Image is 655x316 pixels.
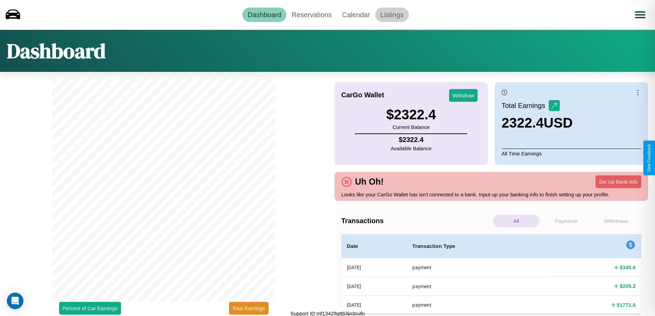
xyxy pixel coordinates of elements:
h1: Dashboard [7,37,106,65]
div: Open Intercom Messenger [7,293,23,309]
button: Open menu [631,5,650,24]
a: Calendar [337,8,375,22]
button: Withdraw [449,89,478,102]
h4: $ 2322.4 [391,136,432,144]
a: Reservations [286,8,337,22]
h4: $ 205.2 [620,282,636,290]
p: All [493,215,539,227]
button: Total Earnings [229,302,269,315]
p: Available Balance [391,144,432,153]
h4: Transaction Type [412,242,541,250]
h4: Transactions [341,217,491,225]
p: Looks like your CarGo Wallet has isn't connected to a bank. Input up your banking info to finish ... [341,190,642,199]
p: Total Earnings [502,99,549,112]
a: Listings [375,8,409,22]
h4: CarGo Wallet [341,91,384,99]
th: payment [407,258,546,277]
h4: $ 1771.6 [617,301,636,308]
div: Give Feedback [647,144,652,172]
h3: $ 2322.4 [386,107,436,122]
button: Percent of Car Earnings [59,302,121,315]
th: [DATE] [341,277,407,295]
a: Dashboard [242,8,286,22]
p: All Time Earnings [502,149,641,158]
th: [DATE] [341,296,407,314]
h4: $ 345.6 [620,264,636,271]
table: simple table [341,234,642,314]
h3: 2322.4 USD [502,115,573,131]
button: Set Up Bank Info [596,175,641,188]
p: Withdraws [593,215,640,227]
h4: Uh Oh! [352,177,387,187]
p: Current Balance [386,122,436,132]
th: payment [407,296,546,314]
h4: Date [347,242,402,250]
th: payment [407,277,546,295]
th: [DATE] [341,258,407,277]
p: Payments [543,215,589,227]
